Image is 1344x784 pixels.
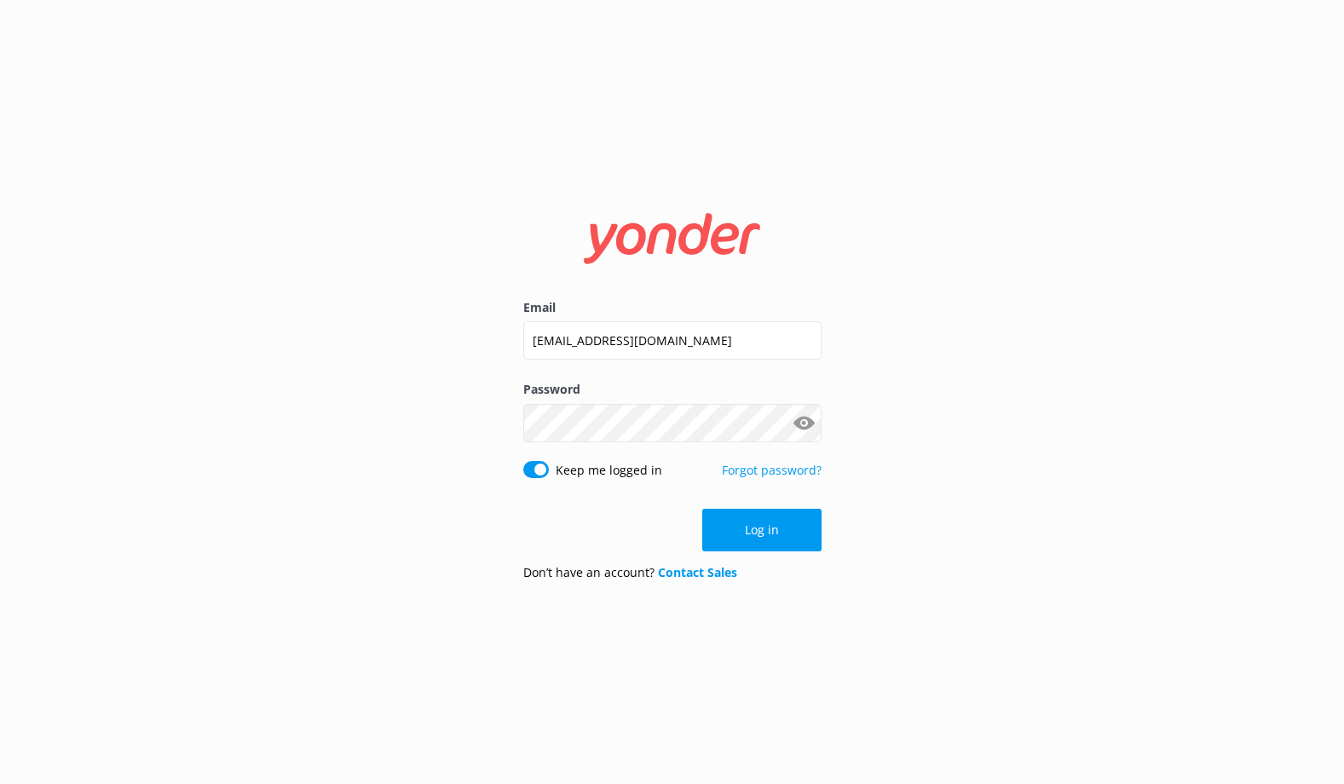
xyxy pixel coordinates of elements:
[702,509,822,551] button: Log in
[722,462,822,478] a: Forgot password?
[523,298,822,317] label: Email
[556,461,662,480] label: Keep me logged in
[523,563,737,582] p: Don’t have an account?
[658,564,737,580] a: Contact Sales
[523,321,822,360] input: user@emailaddress.com
[523,380,822,399] label: Password
[787,406,822,440] button: Show password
